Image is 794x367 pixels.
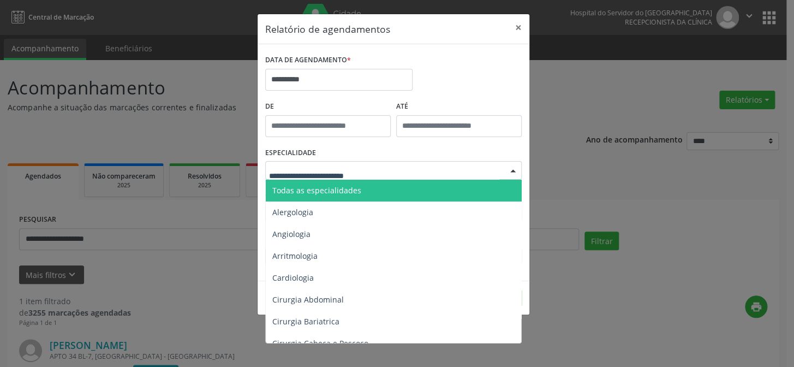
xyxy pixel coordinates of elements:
h5: Relatório de agendamentos [265,22,390,36]
span: Todas as especialidades [272,185,361,196]
span: Cardiologia [272,273,314,283]
label: DATA DE AGENDAMENTO [265,52,351,69]
span: Alergologia [272,207,313,217]
label: De [265,98,391,115]
span: Cirurgia Abdominal [272,294,344,305]
span: Cirurgia Cabeça e Pescoço [272,338,368,348]
span: Arritmologia [272,251,318,261]
span: Angiologia [272,229,311,239]
span: Cirurgia Bariatrica [272,316,339,327]
button: Close [508,14,529,41]
label: ATÉ [396,98,522,115]
label: ESPECIALIDADE [265,145,316,162]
